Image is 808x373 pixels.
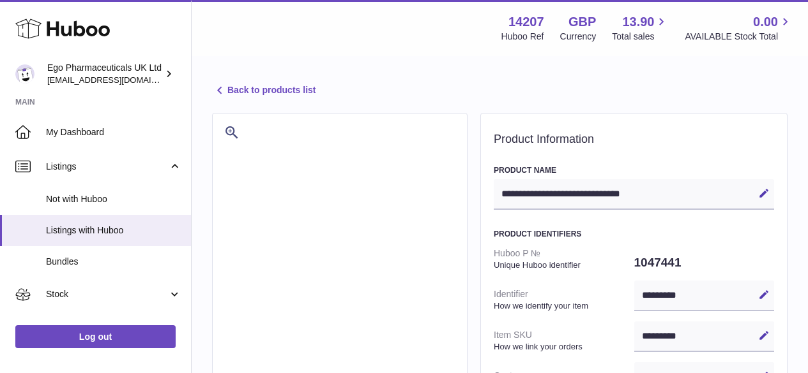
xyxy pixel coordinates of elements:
a: 13.90 Total sales [612,13,669,43]
span: Listings [46,161,168,173]
strong: Unique Huboo identifier [494,260,631,271]
a: Back to products list [212,83,316,98]
h3: Product Name [494,165,774,175]
dt: Item SKU [494,324,634,357]
span: Stock [46,288,168,300]
div: Huboo Ref [501,31,544,43]
strong: How we identify your item [494,300,631,312]
span: My Dashboard [46,126,181,138]
a: Log out [15,325,176,348]
span: Total sales [612,31,669,43]
span: 0.00 [753,13,778,31]
h3: Product Identifiers [494,229,774,239]
span: AVAILABLE Stock Total [685,31,793,43]
strong: How we link your orders [494,341,631,353]
div: Ego Pharmaceuticals UK Ltd [47,62,162,86]
span: Not with Huboo [46,193,181,205]
span: Bundles [46,256,181,268]
strong: GBP [568,13,596,31]
img: internalAdmin-14207@internal.huboo.com [15,64,34,84]
dt: Huboo P № [494,242,634,275]
span: 13.90 [622,13,654,31]
strong: 14207 [508,13,544,31]
span: Listings with Huboo [46,224,181,237]
h2: Product Information [494,133,774,147]
a: 0.00 AVAILABLE Stock Total [685,13,793,43]
dd: 1047441 [634,249,775,276]
div: Currency [560,31,597,43]
span: [EMAIL_ADDRESS][DOMAIN_NAME] [47,75,188,85]
dt: Identifier [494,283,634,316]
